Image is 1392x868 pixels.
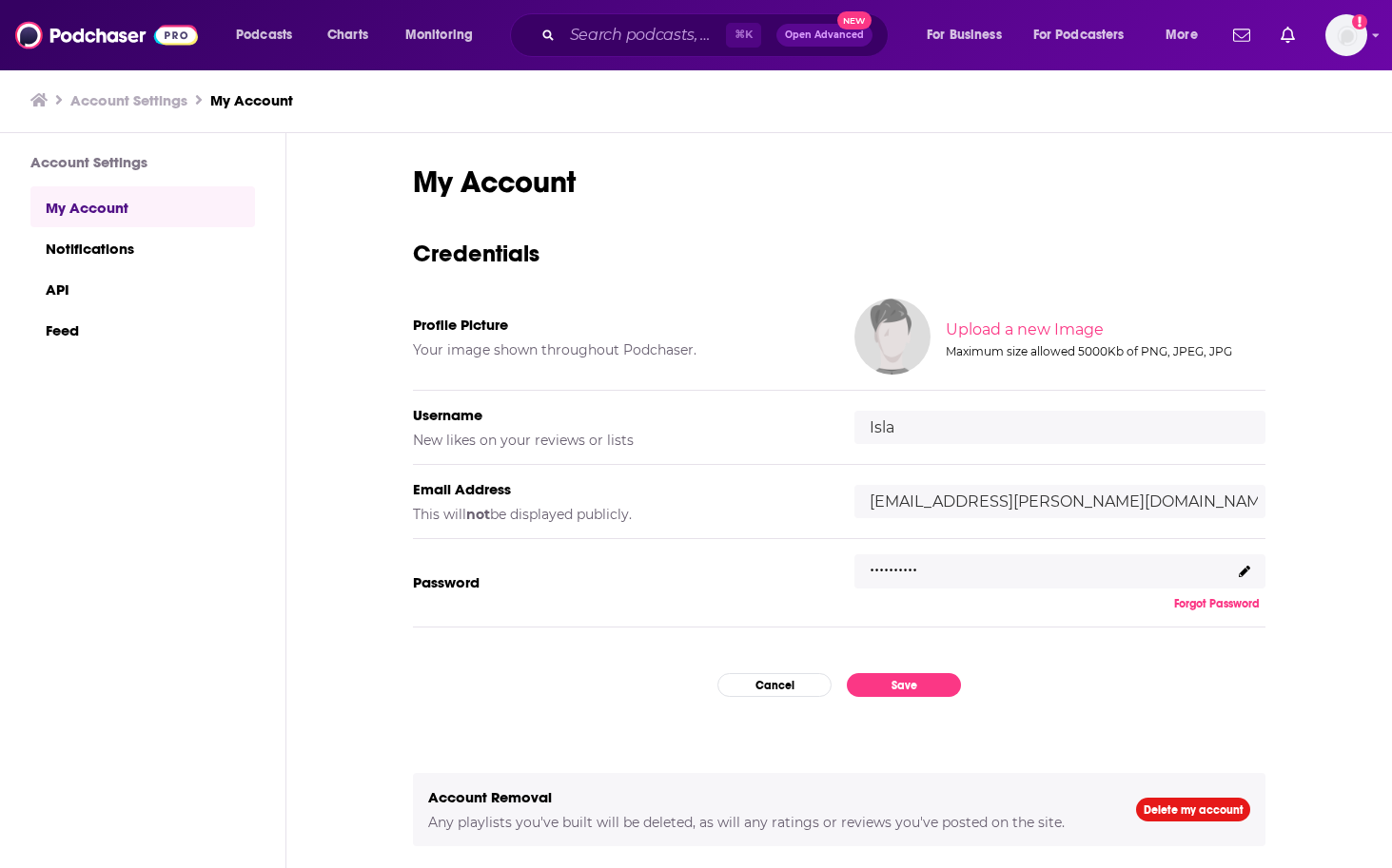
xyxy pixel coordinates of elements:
[223,20,317,50] button: open menu
[562,20,726,50] input: Search podcasts, credits, & more...
[870,550,917,577] p: ..........
[413,239,1265,268] h3: Credentials
[913,20,1026,50] button: open menu
[30,227,255,268] a: Notifications
[927,22,1002,48] span: For Business
[236,22,292,48] span: Podcasts
[392,20,498,50] button: open menu
[854,411,1265,444] input: username
[413,164,1265,201] h1: My Account
[946,344,1262,358] div: Maximum size allowed 5000Kb of PNG, JPEG, JPG
[1033,22,1125,48] span: For Podcasters
[413,341,824,358] h5: Your image shown throughout Podchaser.
[528,13,907,57] div: Search podcasts, credits, & more...
[315,20,380,50] a: Charts
[1166,22,1198,48] span: More
[413,506,824,523] h5: This will be displayed publicly.
[1136,798,1250,821] a: Delete my account
[466,506,490,523] b: not
[30,309,255,350] a: Feed
[30,153,255,171] h3: Account Settings
[1352,14,1367,29] svg: Add a profile image
[837,11,872,29] span: New
[1273,19,1303,51] a: Show notifications dropdown
[1325,14,1367,56] button: Show profile menu
[726,23,761,48] span: ⌘ K
[413,573,824,591] h5: Password
[854,299,931,375] img: Your profile image
[1225,19,1258,51] a: Show notifications dropdown
[776,24,872,47] button: Open AdvancedNew
[413,480,824,498] h5: Email Address
[1325,14,1367,56] span: Logged in as Isla
[30,268,255,309] a: API
[428,814,1106,831] h5: Any playlists you've built will be deleted, as will any ratings or reviews you've posted on the s...
[847,673,961,697] button: Save
[210,91,293,109] a: My Account
[405,22,473,48] span: Monitoring
[413,316,824,334] h5: Profile Picture
[785,30,864,40] span: Open Advanced
[327,22,368,48] span: Charts
[1168,596,1265,611] button: Forgot Password
[717,673,832,697] button: Cancel
[1152,20,1222,50] button: open menu
[30,186,255,227] a: My Account
[854,485,1265,518] input: email
[15,17,198,53] img: Podchaser - Follow, Share and Rate Podcasts
[1325,14,1367,56] img: User Profile
[413,406,824,424] h5: Username
[1021,20,1152,50] button: open menu
[428,788,1106,806] h5: Account Removal
[70,91,187,109] a: Account Settings
[413,432,824,449] h5: New likes on your reviews or lists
